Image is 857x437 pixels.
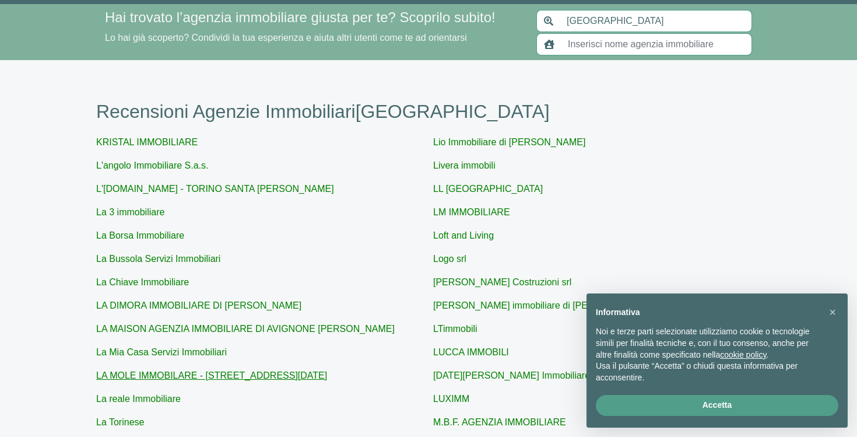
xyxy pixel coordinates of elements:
a: La Chiave Immobiliare [96,277,189,287]
a: [DATE][PERSON_NAME] Immobiliare [433,370,590,380]
a: LUCCA IMMOBILI [433,347,509,357]
button: Chiudi questa informativa [823,303,842,321]
a: LM IMMOBILIARE [433,207,510,217]
a: M.B.F. AGENZIA IMMOBILIARE [433,417,566,427]
p: Noi e terze parti selezionate utilizziamo cookie o tecnologie simili per finalità tecniche e, con... [596,326,820,361]
a: LA MOLE IMMOBILARE - [STREET_ADDRESS][DATE] [96,370,327,380]
a: La Bussola Servizi Immobiliari [96,254,220,264]
h4: Hai trovato l’agenzia immobiliare giusta per te? Scoprilo subito! [105,9,522,26]
p: Usa il pulsante “Accetta” o chiudi questa informativa per acconsentire. [596,361,820,383]
a: LA MAISON AGENZIA IMMOBILIARE DI AVIGNONE [PERSON_NAME] [96,324,395,334]
span: × [829,306,836,319]
a: La Mia Casa Servizi Immobiliari [96,347,227,357]
input: Inserisci nome agenzia immobiliare [561,33,752,55]
a: KRISTAL IMMOBILIARE [96,137,198,147]
a: L'[DOMAIN_NAME] - TORINO SANTA [PERSON_NAME] [96,184,334,194]
a: La Torinese [96,417,144,427]
a: Livera immobili [433,160,496,170]
a: Lio Immobiliare di [PERSON_NAME] [433,137,585,147]
a: La 3 immobiliare [96,207,164,217]
p: Lo hai già scoperto? Condividi la tua esperienza e aiuta altri utenti come te ad orientarsi [105,31,522,45]
h1: Recensioni Agenzie Immobiliari [GEOGRAPHIC_DATA] [96,100,761,123]
h2: Informativa [596,307,820,317]
a: L'angolo Immobiliare S.a.s. [96,160,208,170]
a: Loft and Living [433,230,494,240]
a: LL [GEOGRAPHIC_DATA] [433,184,543,194]
a: La reale Immobiliare [96,394,181,404]
button: Accetta [596,395,838,416]
a: Logo srl [433,254,466,264]
a: LTimmobili [433,324,477,334]
a: [PERSON_NAME] Costruzioni srl [433,277,571,287]
a: LUXIMM [433,394,469,404]
a: La Borsa Immobiliare [96,230,184,240]
a: cookie policy - il link si apre in una nuova scheda [720,350,766,359]
a: [PERSON_NAME] immobiliare di [PERSON_NAME] [433,300,649,310]
input: Inserisci area di ricerca (Comune o Provincia) [560,10,752,32]
a: LA DIMORA IMMOBILIARE DI [PERSON_NAME] [96,300,301,310]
